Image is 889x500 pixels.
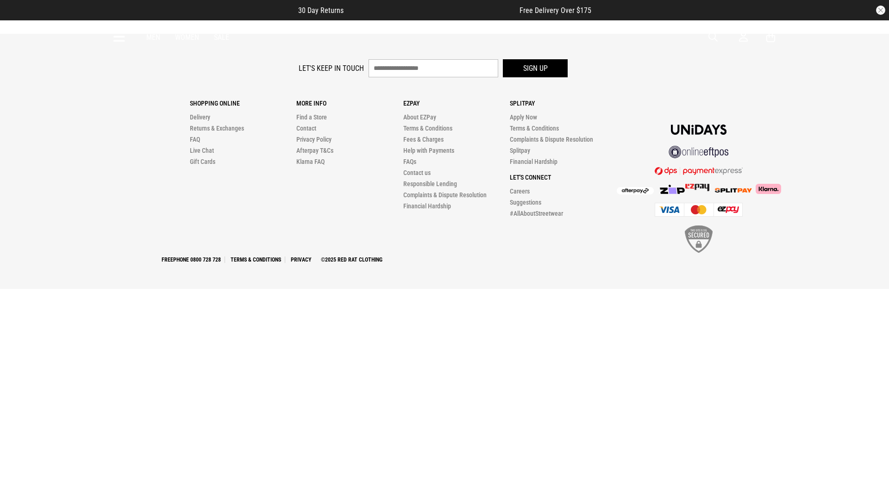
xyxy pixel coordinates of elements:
a: Responsible Lending [403,180,457,187]
a: Terms & Conditions [403,125,452,132]
span: Free Delivery Over $175 [520,6,591,15]
p: More Info [296,100,403,107]
a: Apply Now [510,113,537,121]
p: Splitpay [510,100,616,107]
a: Suggestions [510,199,541,206]
a: Fees & Charges [403,136,444,143]
img: Redrat logo [415,30,476,44]
a: Terms & Conditions [510,125,559,132]
p: Let's Connect [510,174,616,181]
a: Careers [510,187,530,195]
a: Privacy [287,256,315,263]
a: Complaints & Dispute Resolution [510,136,593,143]
a: Financial Hardship [510,158,557,165]
a: Find a Store [296,113,327,121]
a: Gift Cards [190,158,215,165]
img: SSL [685,225,713,253]
a: Klarna FAQ [296,158,325,165]
a: Delivery [190,113,210,121]
a: Complaints & Dispute Resolution [403,191,487,199]
a: Returns & Exchanges [190,125,244,132]
img: Afterpay [617,187,654,194]
img: Zip [659,185,685,194]
img: Klarna [752,184,781,194]
p: Shopping Online [190,100,296,107]
button: Sign up [503,59,568,77]
a: FAQ [190,136,200,143]
iframe: Customer reviews powered by Trustpilot [362,6,501,15]
a: About EZPay [403,113,436,121]
a: Sale [214,33,229,42]
label: Let's keep in touch [299,64,364,73]
img: Splitpay [715,188,752,193]
img: Cards [655,203,743,217]
a: #AllAboutStreetwear [510,210,563,217]
a: ©2025 Red Rat Clothing [317,256,386,263]
img: Splitpay [685,184,709,191]
a: Contact [296,125,316,132]
a: FAQs [403,158,416,165]
a: Men [146,33,160,42]
a: Help with Payments [403,147,454,154]
a: Terms & Conditions [227,256,285,263]
a: Afterpay T&Cs [296,147,333,154]
a: Women [175,33,199,42]
a: Financial Hardship [403,202,451,210]
a: Privacy Policy [296,136,332,143]
img: Unidays [671,125,726,135]
a: Live Chat [190,147,214,154]
p: Ezpay [403,100,510,107]
a: Freephone 0800 728 728 [158,256,225,263]
a: Contact us [403,169,431,176]
img: DPS [655,167,743,175]
a: Splitpay [510,147,530,154]
span: 30 Day Returns [298,6,344,15]
img: online eftpos [669,146,729,158]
